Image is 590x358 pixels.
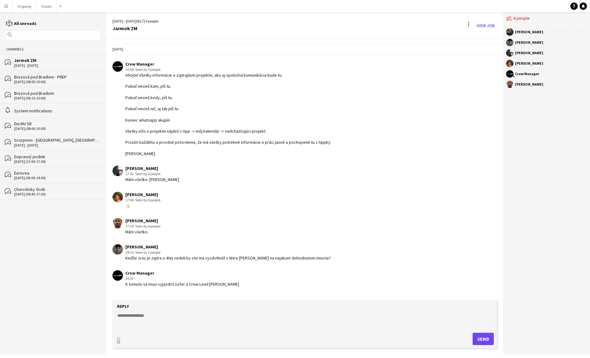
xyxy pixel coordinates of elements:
[125,72,331,156] div: Ahojte! Všetky informácie o zajtrajšom projekte, ako aj spoločná komunikácia bude tu. Pokiaľ nevi...
[14,192,100,196] div: [DATE] (09:45-17:00)
[134,171,160,176] span: · Seen by 4 people
[14,143,100,147] div: [DATE] - [DATE]
[125,229,160,235] div: Mám všetko.
[14,63,100,68] div: [DATE] - [DATE]
[14,58,100,63] div: Jarmok ZM
[13,0,36,12] button: Ongoing
[125,276,239,281] div: 20:07
[515,30,543,34] div: [PERSON_NAME]
[112,18,158,24] div: [DATE] - [DATE] | 6 people
[515,41,543,44] div: [PERSON_NAME]
[6,21,37,26] a: All unreads
[125,171,179,177] div: 17:03
[515,82,543,86] div: [PERSON_NAME]
[125,197,160,203] div: 17:04
[136,19,144,23] span: SELČ
[125,177,179,182] div: Mám všetko. [PERSON_NAME]
[14,170,100,176] div: Eurovea
[14,176,100,180] div: [DATE] (06:00-14:00)
[106,44,503,54] div: [DATE]
[515,62,543,65] div: [PERSON_NAME]
[125,203,160,208] div: 👍🏻
[14,187,100,192] div: Chorvátsky Grob
[125,61,331,67] div: Crew Manager
[14,74,100,80] div: Brezová pod Bradlom - PREP
[473,333,494,345] button: Send
[14,121,100,127] div: Dni MV SR
[134,198,160,202] span: · Seen by 4 people
[14,154,100,159] div: Dopravný podnik
[515,51,543,55] div: [PERSON_NAME]
[14,91,100,96] div: Brezová pod Bradlom
[125,270,239,276] div: Crew Manager
[125,244,331,250] div: [PERSON_NAME]
[125,281,239,287] div: K tomuto sa musi vyjazdrit sofer a Crew Lead [PERSON_NAME]
[14,127,100,131] div: [DATE] (08:00-20:00)
[515,72,539,76] div: Crew Manager
[125,166,179,171] div: [PERSON_NAME]
[125,192,160,197] div: [PERSON_NAME]
[134,250,160,255] span: · Seen by 3 people
[506,12,587,25] div: 6 people
[36,0,57,12] button: Closed
[125,223,160,229] div: 17:05
[14,108,100,114] div: System notifications
[125,255,331,261] div: Keďže zraz je zajtra o 4tej vedeli by ste ma vyzdvihnúť v Nitre [PERSON_NAME] na nejakom dohodnut...
[112,26,158,31] div: Jarmok ZM
[14,137,100,143] div: Scorpions - [GEOGRAPHIC_DATA], [GEOGRAPHIC_DATA]
[134,67,160,72] span: · Seen by 5 people
[14,80,100,84] div: [DATE] (08:00-20:00)
[14,96,100,100] div: [DATE] (06:15-20:00)
[125,218,160,223] div: [PERSON_NAME]
[134,224,160,228] span: · Seen by 4 people
[14,159,100,164] div: [DATE] (13:00-17:00)
[117,304,129,309] label: Reply
[125,67,331,72] div: 16:56
[125,250,331,255] div: 18:35
[474,21,497,30] a: View Job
